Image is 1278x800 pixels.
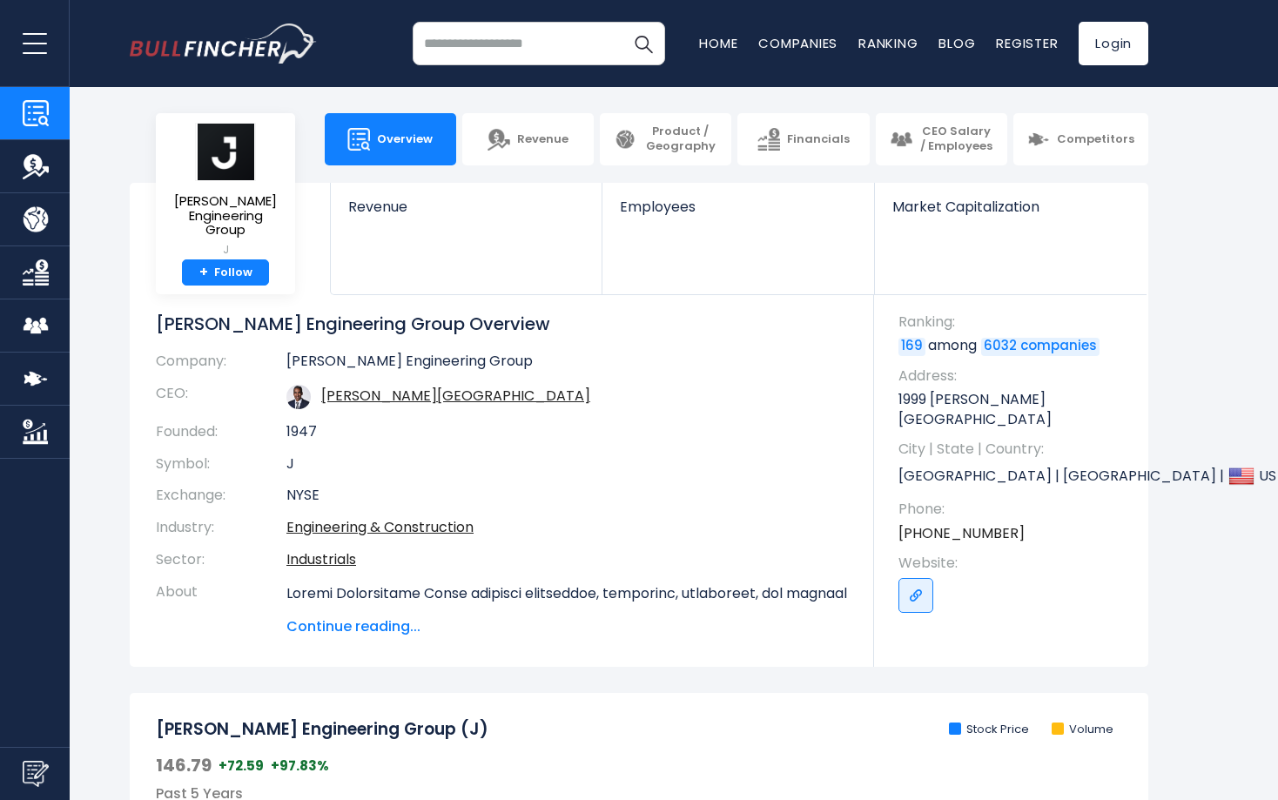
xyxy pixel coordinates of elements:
[898,440,1131,459] span: City | State | Country:
[898,500,1131,519] span: Phone:
[156,448,286,481] th: Symbol:
[462,113,594,165] a: Revenue
[130,24,317,64] a: Go to homepage
[348,198,584,215] span: Revenue
[898,463,1131,489] p: [GEOGRAPHIC_DATA] | [GEOGRAPHIC_DATA] | US
[156,576,286,637] th: About
[1057,132,1134,147] span: Competitors
[622,22,665,65] button: Search
[981,338,1100,355] a: 6032 companies
[938,34,975,52] a: Blog
[182,259,269,286] a: +Follow
[898,554,1131,573] span: Website:
[156,719,488,741] h2: [PERSON_NAME] Engineering Group (J)
[875,183,1147,245] a: Market Capitalization
[858,34,918,52] a: Ranking
[699,34,737,52] a: Home
[286,616,848,637] span: Continue reading...
[898,338,925,355] a: 169
[156,416,286,448] th: Founded:
[286,517,474,537] a: Engineering & Construction
[156,480,286,512] th: Exchange:
[156,544,286,576] th: Sector:
[156,353,286,378] th: Company:
[602,183,873,245] a: Employees
[737,113,869,165] a: Financials
[919,124,993,154] span: CEO Salary / Employees
[898,578,933,613] a: Go to link
[898,366,1131,386] span: Address:
[286,353,848,378] td: [PERSON_NAME] Engineering Group
[130,24,317,64] img: bullfincher logo
[156,378,286,416] th: CEO:
[199,265,208,280] strong: +
[892,198,1129,215] span: Market Capitalization
[219,757,264,775] span: +72.59
[156,313,848,335] h1: [PERSON_NAME] Engineering Group Overview
[787,132,850,147] span: Financials
[898,313,1131,332] span: Ranking:
[331,183,602,245] a: Revenue
[996,34,1058,52] a: Register
[170,194,281,238] span: [PERSON_NAME] Engineering Group
[600,113,731,165] a: Product / Geography
[286,480,848,512] td: NYSE
[898,390,1131,429] p: 1999 [PERSON_NAME][GEOGRAPHIC_DATA]
[1013,113,1148,165] a: Competitors
[286,448,848,481] td: J
[758,34,837,52] a: Companies
[643,124,717,154] span: Product / Geography
[620,198,856,215] span: Employees
[169,122,282,259] a: [PERSON_NAME] Engineering Group J
[321,386,590,406] a: ceo
[377,132,433,147] span: Overview
[898,336,1131,355] p: among
[286,416,848,448] td: 1947
[949,723,1029,737] li: Stock Price
[517,132,568,147] span: Revenue
[156,754,212,776] span: 146.79
[876,113,1007,165] a: CEO Salary / Employees
[286,385,311,409] img: bob-pragada.jpg
[1052,723,1113,737] li: Volume
[898,524,1025,543] a: [PHONE_NUMBER]
[286,549,356,569] a: Industrials
[325,113,456,165] a: Overview
[170,242,281,258] small: J
[156,512,286,544] th: Industry:
[271,757,329,775] span: +97.83%
[1079,22,1148,65] a: Login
